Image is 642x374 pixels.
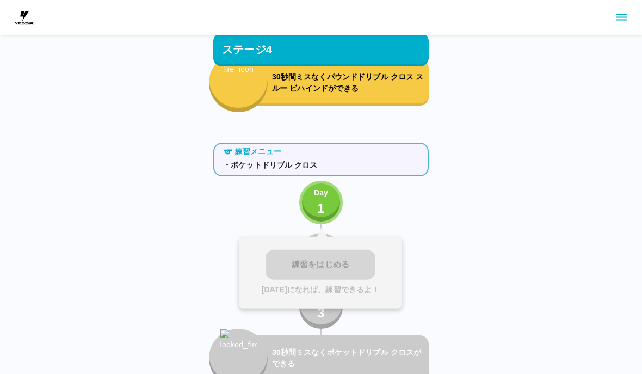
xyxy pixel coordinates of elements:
[209,53,268,112] button: fire_icon
[272,71,424,94] p: 30秒間ミスなくパウンドドリブル クロス スルー ビハインドができる
[223,160,419,171] p: ・ポケットドリブル クロス
[220,54,257,99] img: fire_icon
[612,8,631,27] button: sidemenu
[262,284,380,295] p: [DATE]になれば、練習できるよ！
[220,329,257,374] img: locked_fire_icon
[317,303,325,323] p: 3
[299,181,343,224] button: Day1
[13,7,35,28] img: dummy
[235,146,281,157] p: 練習メニュー
[317,199,325,218] p: 1
[222,41,272,58] p: ステージ4
[272,347,424,370] p: 30秒間ミスなくポケットドリブル クロスができる
[314,187,328,199] p: Day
